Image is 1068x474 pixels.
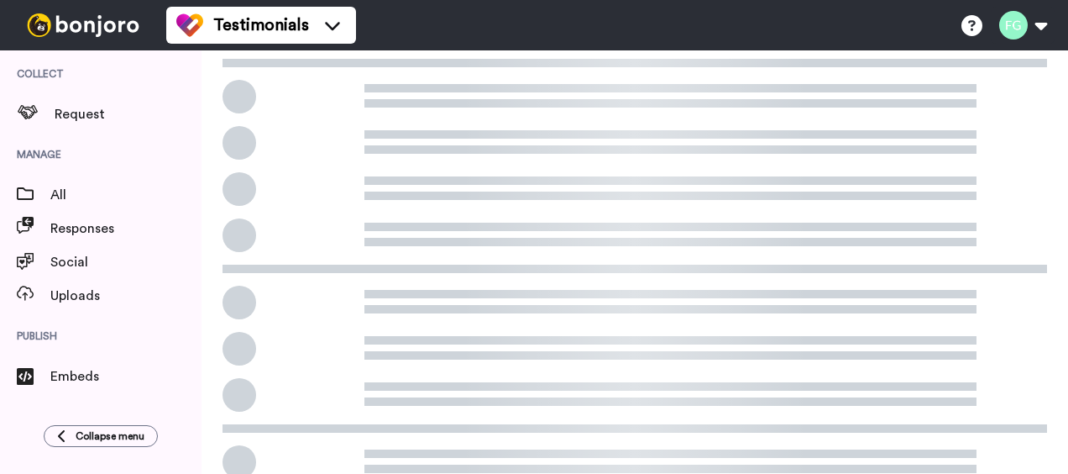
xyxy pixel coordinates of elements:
[55,104,202,124] span: Request
[176,12,203,39] img: tm-color.svg
[213,13,309,37] span: Testimonials
[50,366,202,387] span: Embeds
[50,252,202,272] span: Social
[76,429,144,443] span: Collapse menu
[44,425,158,447] button: Collapse menu
[50,219,202,239] span: Responses
[50,286,202,306] span: Uploads
[50,185,202,205] span: All
[20,13,146,37] img: bj-logo-header-white.svg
